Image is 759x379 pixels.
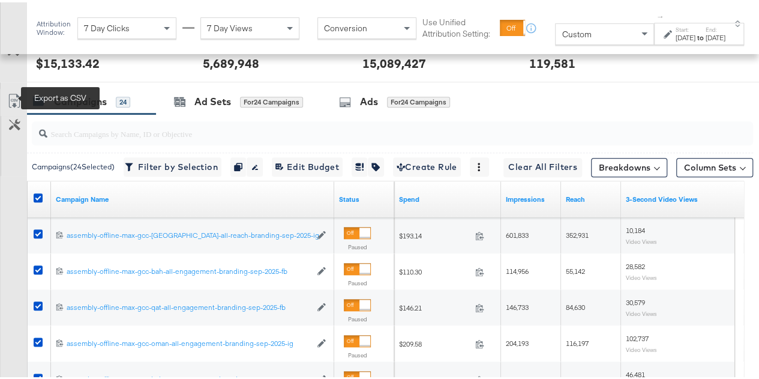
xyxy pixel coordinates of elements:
span: 10,184 [626,223,645,232]
span: Conversion [324,20,367,31]
span: Custom [562,26,591,37]
span: 204,193 [506,336,529,345]
span: 30,579 [626,296,645,305]
label: Paused [344,277,371,285]
span: 146,733 [506,300,529,309]
strong: to [695,31,706,40]
span: 84,630 [566,300,585,309]
a: The number of times your video was viewed for 3 seconds or more. [626,192,736,202]
span: 55,142 [566,264,585,273]
div: for 24 Campaigns [387,94,450,105]
a: The total amount spent to date. [399,192,496,202]
span: $209.58 [399,337,470,346]
div: $15,133.42 [36,52,100,70]
a: assembly-offline-max-gcc-qat-all-engagement-branding-sep-2025-fb [67,300,311,311]
sub: Video Views [626,308,657,315]
div: 5,689,948 [203,52,259,70]
span: Edit Budget [275,157,339,172]
div: 15,089,427 [362,52,426,70]
button: Column Sets [676,156,753,175]
button: Create Rule [393,155,461,174]
span: Filter by Selection [127,157,218,172]
div: Campaigns [54,92,107,106]
label: Paused [344,241,371,249]
span: 114,956 [506,264,529,273]
span: 116,197 [566,336,589,345]
a: The number of people your ad was served to. [566,192,616,202]
span: $146.21 [399,301,470,310]
a: assembly-offline-max-gcc-oman-all-engagement-branding-sep-2025-ig [67,336,311,347]
button: Clear All Filters [503,156,582,175]
span: 46,481 [626,368,645,377]
a: assembly-offline-max-gcc-[GEOGRAPHIC_DATA]-all-reach-branding-sep-2025-ig [67,228,311,238]
a: Shows the current state of your Ad Campaign. [339,192,389,202]
label: Paused [344,349,371,357]
span: 601,833 [506,228,529,237]
span: 352,931 [566,228,589,237]
input: Search Campaigns by Name, ID or Objective [47,115,690,138]
div: Ad Sets [194,92,231,106]
span: Create Rule [397,157,457,172]
div: Ads [360,92,378,106]
span: $110.30 [399,265,470,274]
div: 119,581 [529,52,575,70]
div: Attribution Window: [36,17,71,34]
div: [DATE] [706,31,725,40]
span: 28,582 [626,259,645,268]
sub: Video Views [626,271,657,279]
span: Clear All Filters [508,157,577,172]
button: Edit Budget [272,155,343,174]
span: 102,737 [626,332,649,341]
a: The number of times your ad was served. On mobile apps an ad is counted as served the first time ... [506,192,556,202]
button: Filter by Selection [124,155,221,174]
a: Your campaign name. [56,192,329,202]
div: for 24 Campaigns [240,94,303,105]
div: [DATE] [676,31,695,40]
span: 7 Day Views [207,20,253,31]
sub: Video Views [626,344,657,351]
a: assembly-offline-max-gcc-bah-all-engagement-branding-sep-2025-fb [67,264,311,274]
span: $193.14 [399,229,470,238]
div: 24 [116,94,130,105]
label: Start: [676,23,695,31]
sub: Video Views [626,235,657,243]
label: Use Unified Attribution Setting: [422,14,495,37]
button: Breakdowns [591,156,667,175]
div: Campaigns ( 24 Selected) [32,159,115,170]
span: ↑ [655,13,667,17]
span: 7 Day Clicks [84,20,130,31]
label: Paused [344,313,371,321]
label: End: [706,23,725,31]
